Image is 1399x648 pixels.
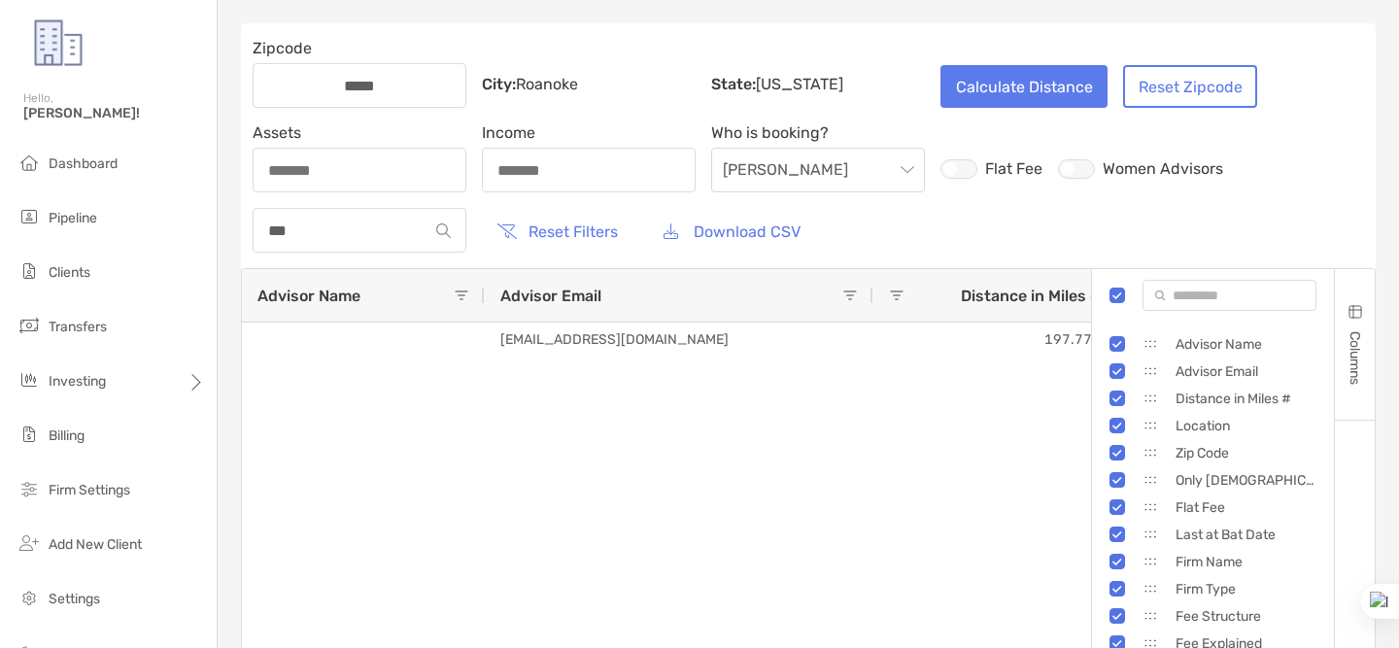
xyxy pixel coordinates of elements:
[253,39,466,57] span: Zipcode
[282,78,437,94] input: Zipcode
[940,159,1042,179] label: Flat Fee
[49,210,97,226] span: Pipeline
[1092,575,1334,602] div: Firm Type Column
[1092,602,1334,630] div: Fee Structure Column
[49,536,142,553] span: Add New Client
[961,287,1101,305] span: Distance in Miles #
[1092,521,1334,548] div: Last at Bat Date Column
[940,65,1108,108] button: Calculate Distance
[1092,548,1334,575] div: Firm Name Column
[482,210,632,253] button: Reset Filters
[1092,412,1334,439] div: Location Column
[17,259,41,283] img: clients icon
[1143,280,1316,311] input: Filter Columns Input
[17,477,41,500] img: firm-settings icon
[49,264,90,281] span: Clients
[49,427,85,444] span: Billing
[17,151,41,174] img: dashboard icon
[1058,159,1223,179] label: Women Advisors
[17,423,41,446] img: billing icon
[1176,391,1316,407] span: Distance in Miles #
[1176,418,1316,434] span: Location
[253,123,466,142] span: Assets
[1092,439,1334,466] div: Zip Code Column
[1176,554,1316,570] span: Firm Name
[23,105,205,121] span: [PERSON_NAME]!
[1092,466,1334,494] div: Only Female Advisors Column
[1176,336,1316,353] span: Advisor Name
[1092,494,1334,521] div: Flat Fee Column
[1176,581,1316,597] span: Firm Type
[1347,331,1363,385] span: Columns
[23,8,93,78] img: Zoe Logo
[49,155,118,172] span: Dashboard
[49,373,106,390] span: Investing
[1176,363,1316,380] span: Advisor Email
[711,75,756,93] b: State:
[49,482,130,498] span: Firm Settings
[1092,358,1334,385] div: Advisor Email Column
[17,368,41,392] img: investing icon
[1176,445,1316,461] span: Zip Code
[254,162,465,179] input: Assets
[1092,385,1334,412] div: Distance in Miles # Column
[17,205,41,228] img: pipeline icon
[482,77,696,92] p: Roanoke
[17,531,41,555] img: add_new_client icon
[1092,330,1334,358] div: Advisor Name Column
[1123,65,1257,108] button: Reset Zipcode
[17,314,41,337] img: transfers icon
[1176,527,1316,543] span: Last at Bat Date
[482,123,696,142] span: Income
[49,319,107,335] span: Transfers
[257,287,360,305] span: Advisor Name
[483,162,695,179] input: Income
[1176,499,1316,516] span: Flat Fee
[500,287,601,305] span: Advisor Email
[1176,608,1316,625] span: Fee Structure
[17,586,41,609] img: settings icon
[436,223,451,238] img: input icon
[482,75,516,93] b: City:
[648,210,815,253] button: Download CSV
[49,591,100,607] span: Settings
[711,77,925,92] p: [US_STATE]
[723,149,913,191] span: Preston
[1176,472,1316,489] span: Only [DEMOGRAPHIC_DATA] Advisors
[711,123,925,142] span: Who is booking?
